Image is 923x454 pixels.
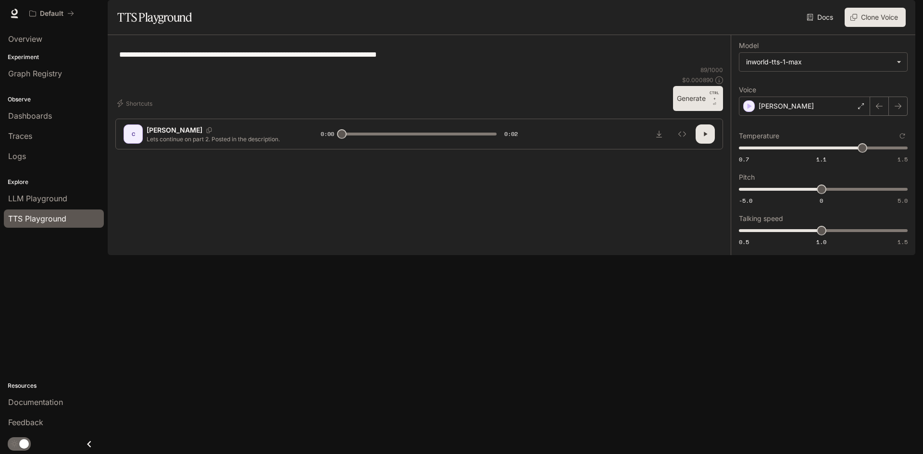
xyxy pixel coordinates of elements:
p: Temperature [739,133,779,139]
div: C [125,126,141,142]
span: 1.1 [816,155,826,163]
span: 0 [820,196,823,205]
span: 0:00 [321,129,334,139]
p: Model [739,42,759,49]
p: Pitch [739,174,755,181]
p: ⏎ [710,90,719,107]
button: Download audio [649,124,669,144]
div: inworld-tts-1-max [746,57,892,67]
button: Copy Voice ID [202,127,216,133]
div: inworld-tts-1-max [739,53,907,71]
h1: TTS Playground [117,8,192,27]
span: 0:02 [504,129,518,139]
button: Reset to default [897,131,908,141]
p: Voice [739,86,756,93]
p: 89 / 1000 [700,66,723,74]
button: Shortcuts [115,96,156,111]
span: 1.5 [898,238,908,246]
p: Default [40,10,63,18]
p: $ 0.000890 [682,76,713,84]
p: Talking speed [739,215,783,222]
button: GenerateCTRL +⏎ [673,86,723,111]
button: All workspaces [25,4,78,23]
button: Inspect [673,124,692,144]
span: 1.5 [898,155,908,163]
span: 0.5 [739,238,749,246]
p: [PERSON_NAME] [147,125,202,135]
a: Docs [805,8,837,27]
button: Clone Voice [845,8,906,27]
p: [PERSON_NAME] [759,101,814,111]
span: 0.7 [739,155,749,163]
p: Lets continue on part 2. Posted in the description. [147,135,298,143]
p: CTRL + [710,90,719,101]
span: -5.0 [739,196,752,205]
span: 1.0 [816,238,826,246]
span: 5.0 [898,196,908,205]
